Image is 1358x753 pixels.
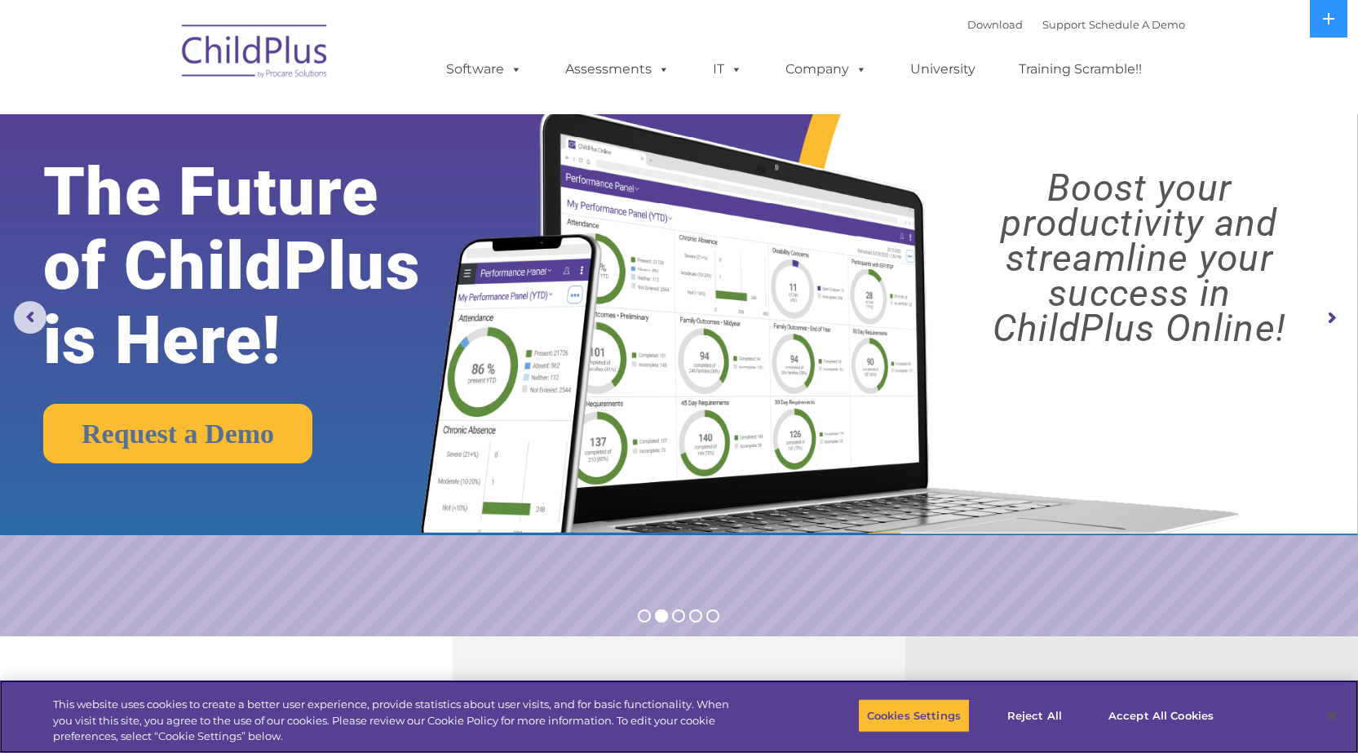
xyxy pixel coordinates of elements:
div: This website uses cookies to create a better user experience, provide statistics about user visit... [53,697,747,745]
span: Phone number [227,175,296,187]
a: IT [697,53,759,86]
a: Download [967,18,1023,31]
a: Assessments [549,53,686,86]
button: Cookies Settings [858,698,970,733]
a: Schedule A Demo [1089,18,1185,31]
rs-layer: Boost your productivity and streamline your success in ChildPlus Online! [938,171,1341,346]
button: Accept All Cookies [1099,698,1223,733]
font: | [967,18,1185,31]
button: Reject All [984,698,1086,733]
a: Support [1042,18,1086,31]
a: University [894,53,992,86]
a: Company [769,53,883,86]
a: Training Scramble!! [1002,53,1158,86]
a: Software [430,53,538,86]
span: Last name [227,108,276,120]
img: ChildPlus by Procare Solutions [174,13,337,95]
a: Request a Demo [43,404,312,463]
rs-layer: The Future of ChildPlus is Here! [43,155,477,378]
button: Close [1314,698,1350,733]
